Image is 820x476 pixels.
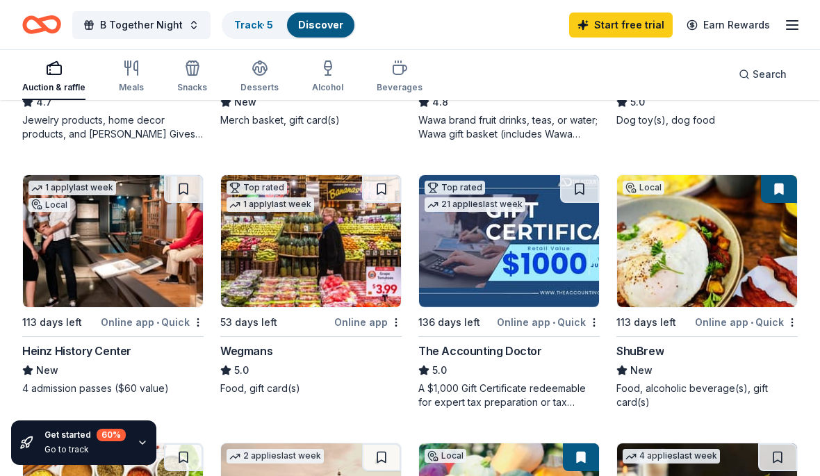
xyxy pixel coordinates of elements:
span: New [234,94,256,110]
div: 53 days left [220,314,277,331]
div: Local [623,181,664,195]
div: 1 apply last week [227,197,314,212]
div: Online app Quick [101,313,204,331]
div: 136 days left [418,314,480,331]
div: Wegmans [220,343,272,359]
div: 4 admission passes ($60 value) [22,381,204,395]
a: Home [22,8,61,41]
div: 4 applies last week [623,449,720,463]
div: Top rated [227,181,287,195]
div: Auction & raffle [22,82,85,93]
img: Image for Heinz History Center [23,175,203,307]
span: New [630,362,653,379]
div: Online app Quick [497,313,600,331]
div: Online app Quick [695,313,798,331]
div: 2 applies last week [227,449,324,463]
span: 5.0 [432,362,447,379]
div: Online app [334,313,402,331]
div: ShuBrew [616,343,664,359]
div: Desserts [240,82,279,93]
div: Top rated [425,181,485,195]
div: 60 % [97,429,126,441]
span: • [552,317,555,328]
span: 5.0 [234,362,249,379]
div: Dog toy(s), dog food [616,113,798,127]
div: Beverages [377,82,423,93]
span: New [36,362,58,379]
div: Food, alcoholic beverage(s), gift card(s) [616,381,798,409]
button: Desserts [240,54,279,100]
div: 113 days left [616,314,676,331]
a: Image for ShuBrewLocal113 days leftOnline app•QuickShuBrewNewFood, alcoholic beverage(s), gift ca... [616,174,798,409]
img: Image for The Accounting Doctor [419,175,599,307]
div: Local [28,198,70,212]
div: Food, gift card(s) [220,381,402,395]
button: B Together Night [72,11,211,39]
div: Heinz History Center [22,343,131,359]
img: Image for Wegmans [221,175,401,307]
span: 5.0 [630,94,645,110]
a: Earn Rewards [678,13,778,38]
div: 113 days left [22,314,82,331]
a: Track· 5 [234,19,273,31]
span: • [156,317,159,328]
div: Go to track [44,444,126,455]
div: Jewelry products, home decor products, and [PERSON_NAME] Gives Back event in-store or online (or ... [22,113,204,141]
div: Merch basket, gift card(s) [220,113,402,127]
div: Alcohol [312,82,343,93]
div: Snacks [177,82,207,93]
span: 4.8 [432,94,448,110]
button: Beverages [377,54,423,100]
a: Image for Heinz History Center1 applylast weekLocal113 days leftOnline app•QuickHeinz History Cen... [22,174,204,395]
div: 21 applies last week [425,197,525,212]
img: Image for ShuBrew [617,175,797,307]
div: Meals [119,82,144,93]
button: Track· 5Discover [222,11,356,39]
div: Local [425,449,466,463]
span: • [751,317,753,328]
button: Auction & raffle [22,54,85,100]
div: Get started [44,429,126,441]
span: 4.7 [36,94,52,110]
a: Start free trial [569,13,673,38]
div: 1 apply last week [28,181,116,195]
div: A $1,000 Gift Certificate redeemable for expert tax preparation or tax resolution services—recipi... [418,381,600,409]
button: Meals [119,54,144,100]
a: Image for The Accounting DoctorTop rated21 applieslast week136 days leftOnline app•QuickThe Accou... [418,174,600,409]
div: The Accounting Doctor [418,343,542,359]
a: Discover [298,19,343,31]
span: Search [753,66,787,83]
div: Wawa brand fruit drinks, teas, or water; Wawa gift basket (includes Wawa products and coupons) [418,113,600,141]
button: Alcohol [312,54,343,100]
button: Search [728,60,798,88]
button: Snacks [177,54,207,100]
span: B Together Night [100,17,183,33]
a: Image for WegmansTop rated1 applylast week53 days leftOnline appWegmans5.0Food, gift card(s) [220,174,402,395]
